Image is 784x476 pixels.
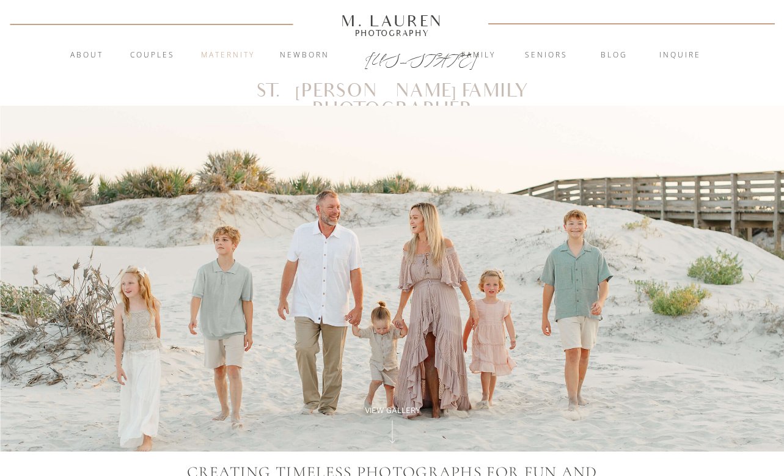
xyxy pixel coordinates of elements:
[120,49,186,62] a: Couples
[581,49,647,62] a: blog
[513,49,579,62] a: Seniors
[64,49,111,62] a: About
[336,30,449,36] a: Photography
[445,49,511,62] a: Family
[351,405,434,416] a: View Gallery
[272,49,338,62] a: Newborn
[203,82,582,100] h1: St. [PERSON_NAME] Family Photographer
[365,50,420,65] a: [US_STATE]
[647,49,713,62] a: inquire
[195,49,261,62] a: Maternity
[305,14,480,27] a: M. Lauren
